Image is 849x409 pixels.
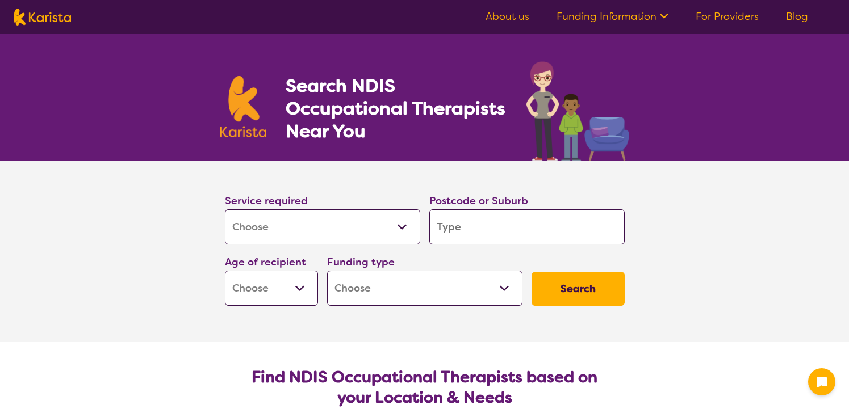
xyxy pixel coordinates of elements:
a: Blog [786,10,808,23]
label: Service required [225,194,308,208]
img: occupational-therapy [526,61,629,161]
h1: Search NDIS Occupational Therapists Near You [286,74,507,142]
label: Funding type [327,255,395,269]
img: Karista logo [220,76,267,137]
img: Karista logo [14,9,71,26]
button: Search [532,272,625,306]
a: About us [486,10,529,23]
a: Funding Information [557,10,668,23]
input: Type [429,209,625,244]
label: Age of recipient [225,255,306,269]
label: Postcode or Suburb [429,194,528,208]
a: For Providers [696,10,759,23]
h2: Find NDIS Occupational Therapists based on your Location & Needs [234,367,616,408]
